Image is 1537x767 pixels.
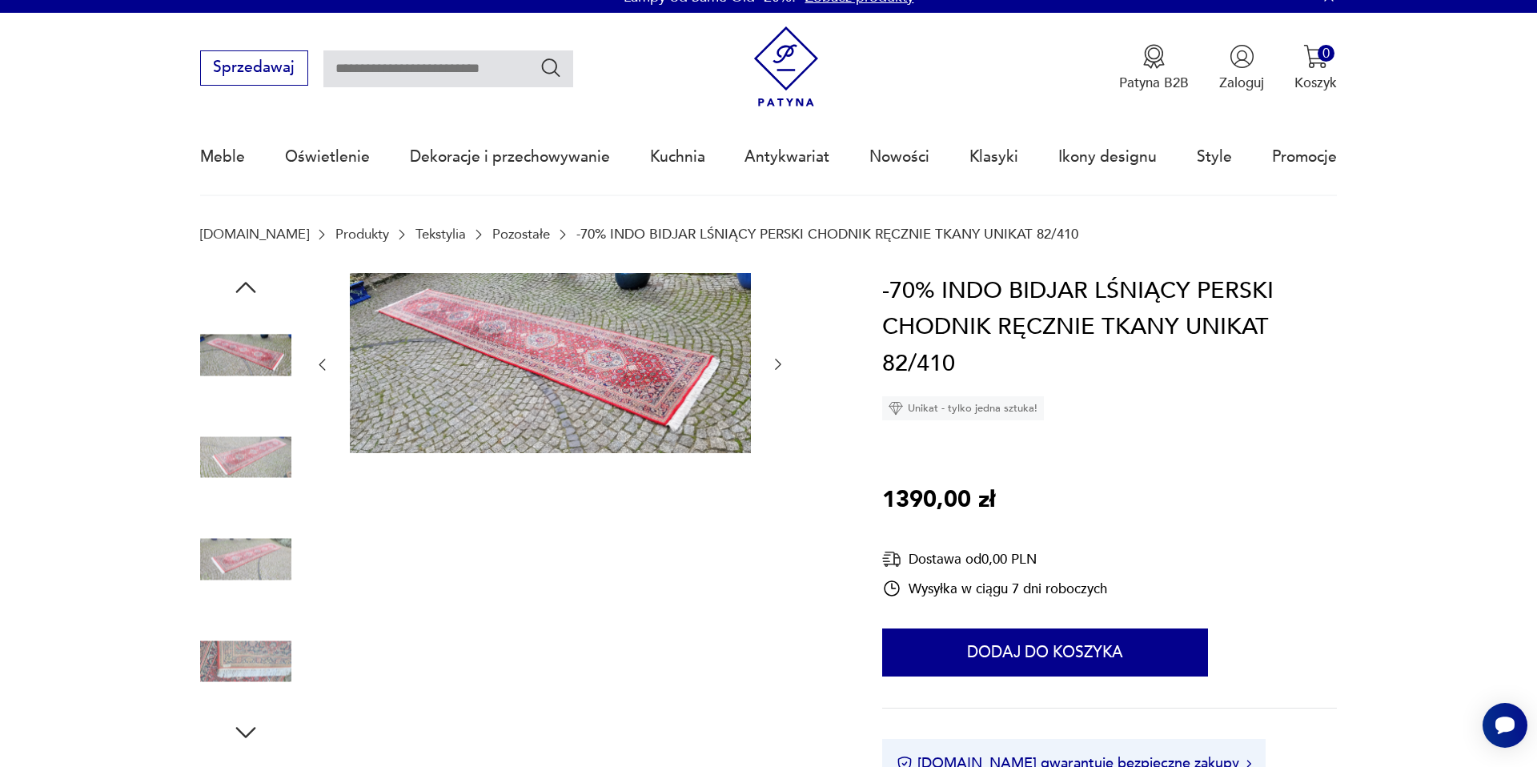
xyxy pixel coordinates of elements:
a: [DOMAIN_NAME] [200,227,309,242]
img: Patyna - sklep z meblami i dekoracjami vintage [746,26,827,107]
img: Zdjęcie produktu -70% INDO BIDJAR LŚNIĄCY PERSKI CHODNIK RĘCZNIE TKANY UNIKAT 82/410 [200,310,291,401]
p: 1390,00 zł [882,482,995,519]
a: Klasyki [969,120,1018,194]
p: Zaloguj [1219,74,1264,92]
div: Wysyłka w ciągu 7 dni roboczych [882,579,1107,598]
img: Ikona koszyka [1303,44,1328,69]
img: Zdjęcie produktu -70% INDO BIDJAR LŚNIĄCY PERSKI CHODNIK RĘCZNIE TKANY UNIKAT 82/410 [200,514,291,605]
button: Patyna B2B [1119,44,1189,92]
a: Sprzedawaj [200,62,308,75]
a: Produkty [335,227,389,242]
a: Kuchnia [650,120,705,194]
button: Dodaj do koszyka [882,628,1208,677]
button: Zaloguj [1219,44,1264,92]
p: Patyna B2B [1119,74,1189,92]
a: Meble [200,120,245,194]
a: Ikona medaluPatyna B2B [1119,44,1189,92]
a: Pozostałe [492,227,550,242]
p: -70% INDO BIDJAR LŚNIĄCY PERSKI CHODNIK RĘCZNIE TKANY UNIKAT 82/410 [576,227,1078,242]
img: Zdjęcie produktu -70% INDO BIDJAR LŚNIĄCY PERSKI CHODNIK RĘCZNIE TKANY UNIKAT 82/410 [200,412,291,503]
h1: -70% INDO BIDJAR LŚNIĄCY PERSKI CHODNIK RĘCZNIE TKANY UNIKAT 82/410 [882,273,1337,383]
img: Ikona diamentu [889,401,903,416]
a: Antykwariat [744,120,829,194]
a: Oświetlenie [285,120,370,194]
img: Ikona medalu [1142,44,1166,69]
button: Sprzedawaj [200,50,308,86]
a: Tekstylia [415,227,466,242]
a: Dekoracje i przechowywanie [410,120,610,194]
div: Unikat - tylko jedna sztuka! [882,396,1044,420]
a: Nowości [869,120,929,194]
img: Zdjęcie produktu -70% INDO BIDJAR LŚNIĄCY PERSKI CHODNIK RĘCZNIE TKANY UNIKAT 82/410 [350,273,751,454]
p: Koszyk [1294,74,1337,92]
a: Ikony designu [1058,120,1157,194]
img: Ikona dostawy [882,549,901,569]
button: 0Koszyk [1294,44,1337,92]
button: Szukaj [540,56,563,79]
a: Promocje [1272,120,1337,194]
img: Ikonka użytkownika [1230,44,1254,69]
a: Style [1197,120,1232,194]
img: Zdjęcie produktu -70% INDO BIDJAR LŚNIĄCY PERSKI CHODNIK RĘCZNIE TKANY UNIKAT 82/410 [200,616,291,707]
iframe: Smartsupp widget button [1483,703,1527,748]
div: Dostawa od 0,00 PLN [882,549,1107,569]
div: 0 [1318,45,1334,62]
